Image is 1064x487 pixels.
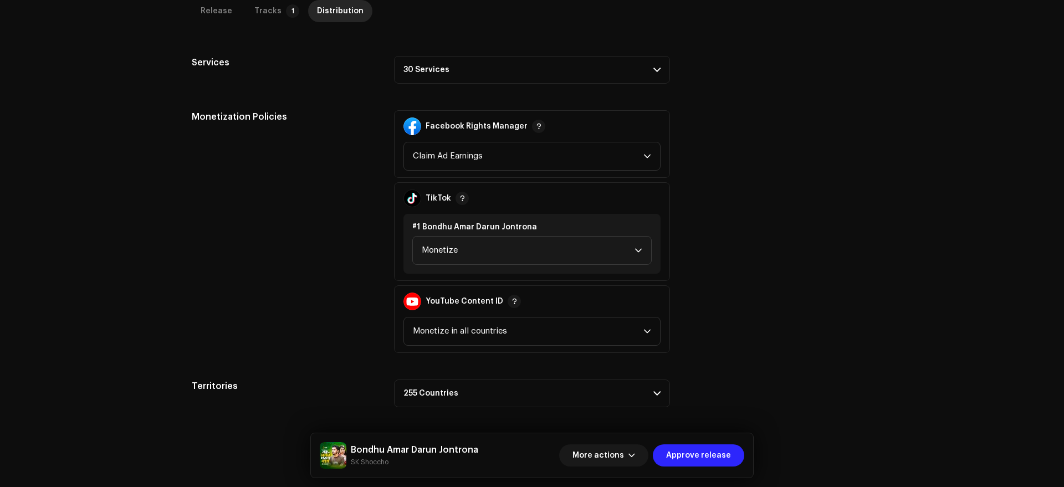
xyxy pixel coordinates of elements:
[351,443,478,457] h5: Bondhu Amar Darun Jontrona
[192,380,376,393] h5: Territories
[635,237,642,264] div: dropdown trigger
[413,142,643,170] span: Claim Ad Earnings
[394,56,670,84] p-accordion-header: 30 Services
[413,317,643,345] span: Monetize in all countries
[666,444,731,467] span: Approve release
[412,223,652,232] div: #1 Bondhu Amar Darun Jontrona
[643,142,651,170] div: dropdown trigger
[394,380,670,407] p-accordion-header: 255 Countries
[643,317,651,345] div: dropdown trigger
[426,297,503,306] strong: YouTube Content ID
[320,442,346,469] img: 6740a5b2-190e-497f-a02b-7be43275a8c2
[426,122,528,131] strong: Facebook Rights Manager
[422,237,635,264] span: Monetize
[653,444,744,467] button: Approve release
[572,444,624,467] span: More actions
[351,457,478,468] small: Bondhu Amar Darun Jontrona
[192,110,376,124] h5: Monetization Policies
[192,56,376,69] h5: Services
[559,444,648,467] button: More actions
[426,194,451,203] strong: TikTok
